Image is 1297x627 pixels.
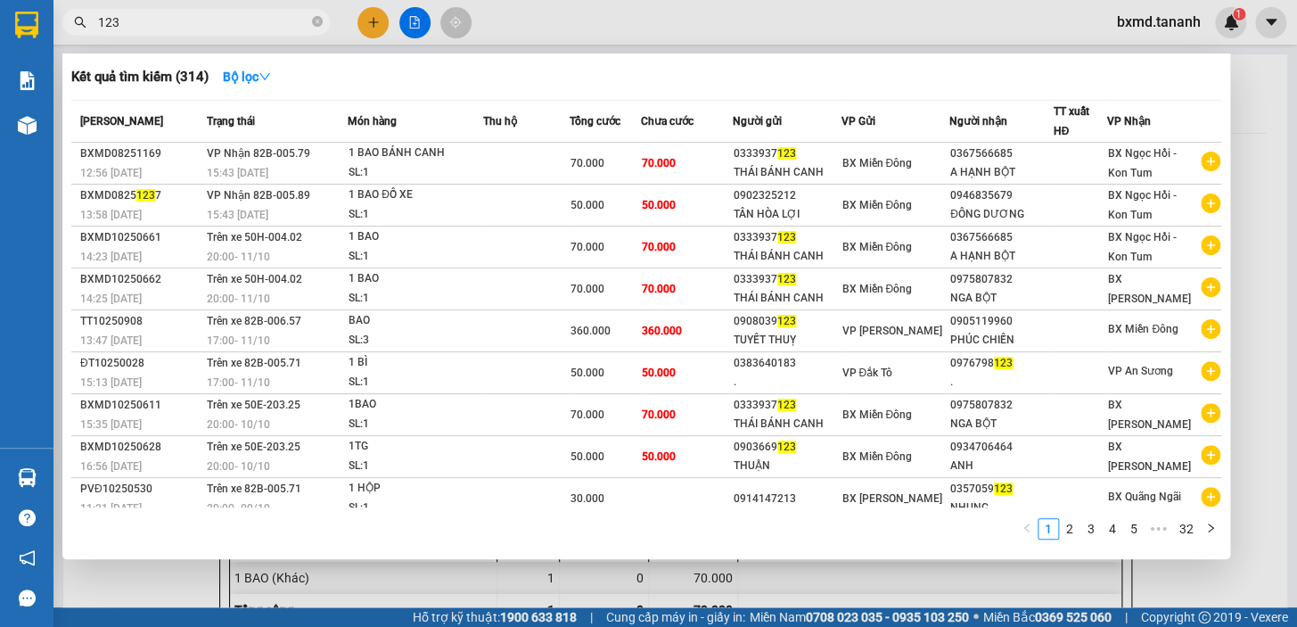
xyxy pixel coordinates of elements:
[207,115,255,128] span: Trạng thái
[950,289,1052,308] div: NGA BỘT
[1200,518,1221,540] li: Next Page
[950,247,1052,266] div: A HẠNH BỘT
[777,315,796,327] span: 123
[642,241,676,253] span: 70.000
[841,367,892,379] span: VP Đắk Tô
[734,396,841,415] div: 0333937
[259,70,271,83] span: down
[80,144,201,163] div: BXMD08251169
[571,492,604,505] span: 30.000
[1145,518,1173,540] li: Next 5 Pages
[950,415,1052,433] div: NGA BỘT
[733,115,782,128] span: Người gửi
[1108,189,1177,221] span: BX Ngọc Hồi - Kon Tum
[80,209,142,221] span: 13:58 [DATE]
[1016,518,1038,540] button: left
[777,231,796,243] span: 123
[1080,518,1102,540] li: 3
[1201,487,1220,507] span: plus-circle
[80,270,201,289] div: BXMD10250662
[152,17,195,36] span: Nhận:
[349,269,482,289] div: 1 BAO
[1201,403,1220,423] span: plus-circle
[80,354,201,373] div: ĐT10250028
[349,205,482,225] div: SL: 1
[349,247,482,267] div: SL: 1
[734,205,841,224] div: TÂN HÒA LỢI
[80,228,201,247] div: BXMD10250661
[1103,519,1122,539] a: 4
[1038,519,1058,539] a: 1
[571,450,604,463] span: 50.000
[1124,519,1144,539] a: 5
[312,16,323,27] span: close-circle
[223,70,271,84] strong: Bộ lọc
[841,408,912,421] span: BX Miền Đông
[349,353,482,373] div: 1 BÌ
[1201,235,1220,255] span: plus-circle
[642,408,676,421] span: 70.000
[841,241,912,253] span: BX Miền Đông
[1173,518,1200,540] li: 32
[571,241,604,253] span: 70.000
[1108,441,1191,473] span: BX [PERSON_NAME]
[1123,518,1145,540] li: 5
[98,12,308,32] input: Tìm tên, số ĐT hoặc mã đơn
[207,399,300,411] span: Trên xe 50E-203.25
[18,468,37,487] img: warehouse-icon
[994,483,1013,495] span: 123
[777,399,796,411] span: 123
[15,58,140,101] div: THÁI BÁNH CANH
[207,147,310,160] span: VP Nhận 82B-005.79
[209,62,285,91] button: Bộ lọcdown
[642,283,676,295] span: 70.000
[950,354,1052,373] div: 0976798
[950,373,1052,392] div: .
[734,270,841,289] div: 0333937
[777,147,796,160] span: 123
[80,480,201,499] div: PVĐ10250530
[1102,518,1123,540] li: 4
[571,157,604,169] span: 70.000
[734,415,841,433] div: THÁI BÁNH CANH
[950,228,1052,247] div: 0367566685
[1060,519,1079,539] a: 2
[734,331,841,350] div: TUYẾT THUỴ
[950,270,1052,289] div: 0975807832
[207,293,270,305] span: 20:00 - 11/10
[1107,115,1151,128] span: VP Nhận
[571,199,604,211] span: 50.000
[80,438,201,457] div: BXMD10250628
[207,502,270,515] span: 20:00 - 09/10
[950,186,1052,205] div: 0946835679
[349,395,482,415] div: 1BAO
[841,115,874,128] span: VP Gửi
[1205,523,1216,533] span: right
[734,312,841,331] div: 0908039
[777,273,796,285] span: 123
[734,163,841,182] div: THÁI BÁNH CANH
[734,289,841,308] div: THÁI BÁNH CANH
[1022,523,1032,533] span: left
[1145,518,1173,540] span: •••
[841,492,941,505] span: BX [PERSON_NAME]
[349,289,482,309] div: SL: 1
[1081,519,1101,539] a: 3
[136,189,155,202] span: 123
[734,457,841,475] div: THUẬN
[1108,323,1178,335] span: BX Miền Đông
[1201,152,1220,171] span: plus-circle
[734,186,841,205] div: 0902325212
[349,457,482,476] div: SL: 1
[642,157,676,169] span: 70.000
[349,415,482,434] div: SL: 1
[571,325,611,337] span: 360.000
[80,251,142,263] span: 14:23 [DATE]
[734,438,841,457] div: 0903669
[1201,445,1220,465] span: plus-circle
[80,502,142,515] span: 11:21 [DATE]
[348,115,397,128] span: Món hàng
[80,376,142,389] span: 15:13 [DATE]
[642,199,676,211] span: 50.000
[1108,365,1173,377] span: VP An Sương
